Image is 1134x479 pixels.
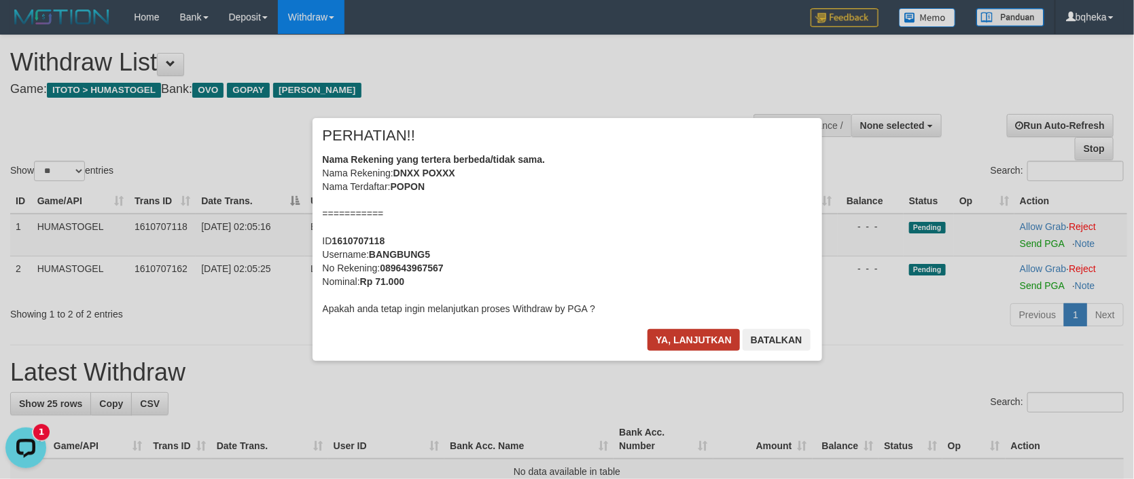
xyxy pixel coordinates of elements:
b: Nama Rekening yang tertera berbeda/tidak sama. [323,154,546,165]
span: PERHATIAN!! [323,129,416,142]
b: 1610707118 [332,235,385,246]
b: 089643967567 [380,263,443,273]
button: Batalkan [743,329,811,351]
b: Rp 71.000 [360,276,404,287]
button: Ya, lanjutkan [648,329,740,351]
div: new message indicator [33,2,50,18]
b: DNXX POXXX [393,168,455,178]
div: Nama Rekening: Nama Terdaftar: =========== ID Username: No Rekening: Nominal: Apakah anda tetap i... [323,153,812,315]
b: POPON [391,181,425,192]
button: Open LiveChat chat widget [5,5,46,46]
b: BANGBUNG5 [369,249,430,260]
